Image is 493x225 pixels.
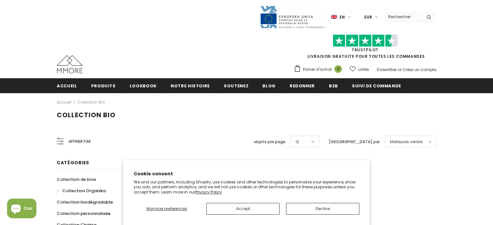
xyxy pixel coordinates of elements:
a: Collection Organika [57,185,106,196]
img: i-lang-1.png [331,14,337,20]
span: Collection biodégradable [57,199,113,205]
a: Javni Razpis [260,14,325,19]
span: EUR [364,14,372,20]
inbox-online-store-chat: Shopify online store chat [5,199,38,220]
a: Collection biodégradable [57,196,113,208]
h2: Cookie consent [134,170,359,177]
img: Faites confiance aux étoiles pilotes [333,34,398,47]
a: Collection personnalisée [57,208,111,219]
button: Manage preferences [134,203,200,215]
span: or [398,67,402,72]
span: Redonner [290,83,315,89]
span: Affiner par [68,138,91,145]
span: Produits [91,83,116,89]
span: Blog [262,83,276,89]
a: B2B [329,78,338,93]
span: Collection personnalisée [57,210,111,217]
span: soutenez [224,83,248,89]
label: [GEOGRAPHIC_DATA] par [329,139,380,145]
span: LIVRAISON GRATUITE POUR TOUTES LES COMMANDES [294,37,436,59]
img: Javni Razpis [260,5,325,29]
a: S'identifier [377,67,397,72]
span: 0 [334,65,342,73]
span: Catégories [57,159,89,166]
a: Produits [91,78,116,93]
a: Suivi de commande [352,78,401,93]
img: Cas MMORE [57,55,83,73]
a: Collection de bois [57,174,96,185]
a: Créez un compte [403,67,436,72]
span: Accueil [57,83,77,89]
a: Accueil [57,98,71,106]
a: TrustPilot [352,47,379,53]
a: soutenez [224,78,248,93]
a: Privacy Policy [195,189,222,195]
span: Manage preferences [146,206,187,211]
button: Accept [206,203,280,215]
span: Collection Bio [57,110,115,119]
a: Lookbook [130,78,157,93]
a: Listes [350,64,369,75]
a: Blog [262,78,276,93]
a: Redonner [290,78,315,93]
input: Search Site [384,12,422,21]
span: 12 [295,139,299,145]
span: en [340,14,345,20]
label: objets par page [254,139,285,145]
span: Collection de bois [57,176,96,182]
span: Suivi de commande [352,83,401,89]
a: Collection Bio [78,99,105,105]
a: Notre histoire [171,78,210,93]
span: Listes [358,66,369,73]
span: Meilleures ventes [390,139,423,145]
span: Lookbook [130,83,157,89]
a: Accueil [57,78,77,93]
span: Collection Organika [62,188,106,194]
span: B2B [329,83,338,89]
p: We and our partners, including Shopify, use cookies and other technologies to personalize your ex... [134,180,359,195]
span: Notre histoire [171,83,210,89]
a: Panier d'achat 0 [294,65,345,74]
button: Decline [286,203,359,215]
span: Panier d'achat [303,66,332,73]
